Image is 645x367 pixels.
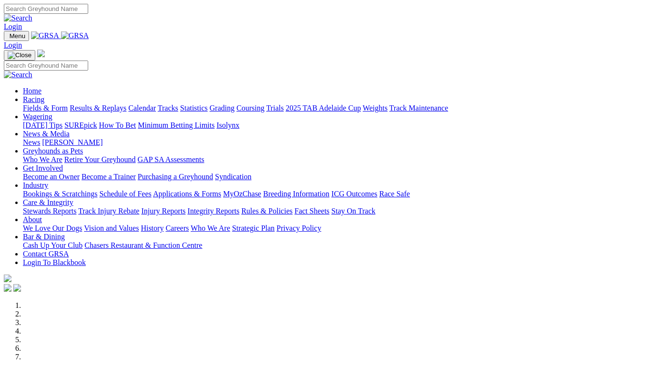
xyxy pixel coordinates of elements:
img: facebook.svg [4,284,11,292]
a: Schedule of Fees [99,190,151,198]
a: Become a Trainer [82,173,136,181]
button: Toggle navigation [4,31,29,41]
a: We Love Our Dogs [23,224,82,232]
input: Search [4,61,88,71]
a: About [23,215,42,224]
a: [DATE] Tips [23,121,62,129]
div: News & Media [23,138,641,147]
a: Purchasing a Greyhound [138,173,213,181]
a: [PERSON_NAME] [42,138,102,146]
button: Toggle navigation [4,50,35,61]
a: ICG Outcomes [331,190,377,198]
a: 2025 TAB Adelaide Cup [286,104,361,112]
a: Track Maintenance [389,104,448,112]
div: About [23,224,641,233]
a: Injury Reports [141,207,185,215]
a: Calendar [128,104,156,112]
a: Trials [266,104,284,112]
a: Breeding Information [263,190,329,198]
a: Login [4,41,22,49]
a: Bar & Dining [23,233,65,241]
a: Wagering [23,112,52,121]
a: Fact Sheets [295,207,329,215]
a: Become an Owner [23,173,80,181]
input: Search [4,4,88,14]
img: Search [4,14,32,22]
a: SUREpick [64,121,97,129]
a: Syndication [215,173,251,181]
a: Results & Replays [70,104,126,112]
a: Bookings & Scratchings [23,190,97,198]
div: Wagering [23,121,641,130]
a: News & Media [23,130,70,138]
a: Retire Your Greyhound [64,155,136,163]
a: Login [4,22,22,31]
a: Who We Are [191,224,230,232]
img: twitter.svg [13,284,21,292]
img: Search [4,71,32,79]
a: How To Bet [99,121,136,129]
a: Tracks [158,104,178,112]
div: Greyhounds as Pets [23,155,641,164]
div: Industry [23,190,641,198]
a: Statistics [180,104,208,112]
img: Close [8,51,31,59]
div: Bar & Dining [23,241,641,250]
a: Racing [23,95,44,103]
a: Chasers Restaurant & Function Centre [84,241,202,249]
a: Contact GRSA [23,250,69,258]
img: logo-grsa-white.png [37,50,45,57]
img: logo-grsa-white.png [4,275,11,282]
a: Track Injury Rebate [78,207,139,215]
a: Integrity Reports [187,207,239,215]
a: MyOzChase [223,190,261,198]
a: Stewards Reports [23,207,76,215]
a: Grading [210,104,235,112]
div: Care & Integrity [23,207,641,215]
a: GAP SA Assessments [138,155,205,163]
a: Home [23,87,41,95]
a: Care & Integrity [23,198,73,206]
a: Who We Are [23,155,62,163]
a: Minimum Betting Limits [138,121,215,129]
div: Get Involved [23,173,641,181]
a: Strategic Plan [232,224,275,232]
a: Privacy Policy [276,224,321,232]
a: Stay On Track [331,207,375,215]
a: Fields & Form [23,104,68,112]
a: Coursing [236,104,265,112]
img: GRSA [31,31,59,40]
a: History [141,224,164,232]
div: Racing [23,104,641,112]
a: Race Safe [379,190,410,198]
a: Weights [363,104,388,112]
a: Greyhounds as Pets [23,147,83,155]
a: Careers [165,224,189,232]
a: Industry [23,181,48,189]
a: Login To Blackbook [23,258,86,266]
img: GRSA [61,31,89,40]
a: Applications & Forms [153,190,221,198]
a: News [23,138,40,146]
span: Menu [10,32,25,40]
a: Vision and Values [84,224,139,232]
a: Cash Up Your Club [23,241,82,249]
a: Get Involved [23,164,63,172]
a: Isolynx [216,121,239,129]
a: Rules & Policies [241,207,293,215]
